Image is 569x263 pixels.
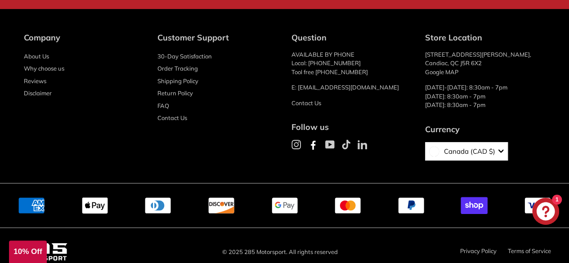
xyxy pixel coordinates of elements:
div: Customer Support [157,31,278,44]
div: Currency [425,123,508,135]
img: discover [208,197,235,214]
div: Company [24,31,144,44]
img: apple_pay [81,197,108,214]
img: american_express [18,197,45,214]
img: diners_club [144,197,171,214]
a: Contact Us [157,112,187,125]
a: Return Policy [157,87,193,100]
a: Disclaimer [24,87,52,100]
p: E: [EMAIL_ADDRESS][DOMAIN_NAME] [291,83,412,92]
p: [STREET_ADDRESS][PERSON_NAME], Candiac, QC J5R 6X2 [425,50,546,77]
div: Question [291,31,412,44]
img: master [334,197,361,214]
span: 10% Off [13,247,42,256]
a: Why choose us [24,62,64,75]
a: Google MAP [425,68,458,76]
a: Terms of Service [508,247,551,254]
a: Privacy Policy [460,247,497,254]
span: © 2025 285 Motorsport. All rights reserved [222,247,347,258]
p: [DATE]-[DATE]: 8:30am - 7pm [DATE]: 8:30am - 7pm [DATE]: 8:30am - 7pm [425,83,546,110]
img: paypal [398,197,425,214]
div: Follow us [291,121,412,133]
a: Shipping Policy [157,75,198,88]
button: Canada (CAD $) [425,142,508,161]
img: google_pay [271,197,298,214]
div: 10% Off [9,241,47,263]
span: Canada (CAD $) [439,147,495,157]
a: Order Tracking [157,62,198,75]
p: AVAILABLE BY PHONE Local: [PHONE_NUMBER] Tool free [PHONE_NUMBER] [291,50,412,77]
a: Contact Us [291,99,321,107]
inbox-online-store-chat: Shopify online store chat [529,198,562,227]
img: visa [524,197,551,214]
a: About Us [24,50,49,63]
div: Store Location [425,31,546,44]
a: 30-Day Satisfaction [157,50,212,63]
img: shopify_pay [461,197,488,214]
a: FAQ [157,100,169,112]
a: Reviews [24,75,46,88]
